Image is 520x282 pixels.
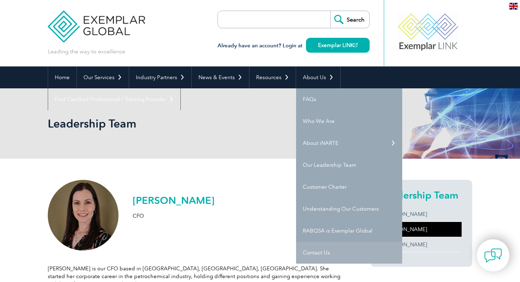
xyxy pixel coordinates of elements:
[129,66,191,88] a: Industry Partners
[296,132,402,154] a: About iNARTE
[218,41,370,50] h3: Already have an account? Login at
[48,66,76,88] a: Home
[509,3,518,10] img: en
[296,176,402,198] a: Customer Charter
[381,222,462,237] a: [PERSON_NAME]
[192,66,249,88] a: News & Events
[296,154,402,176] a: Our Leadership Team
[296,88,402,110] a: FAQs
[381,189,462,201] h2: Leadership Team
[133,212,214,220] p: CFO
[296,242,402,264] a: Contact Us
[48,117,319,130] h1: Leadership Team
[306,38,370,53] a: Exemplar LINK
[249,66,296,88] a: Resources
[77,66,129,88] a: Our Services
[296,66,340,88] a: About Us
[354,43,358,47] img: open_square.png
[381,207,462,222] a: [PERSON_NAME]
[296,220,402,242] a: RABQSA is Exemplar Global
[48,88,180,110] a: Find Certified Professional / Training Provider
[48,48,125,55] p: Leading the way to excellence
[484,247,502,264] img: contact-chat.png
[381,237,462,252] a: [PERSON_NAME]
[296,198,402,220] a: Understanding Our Customers
[133,195,214,206] h2: [PERSON_NAME]
[330,11,369,28] input: Search
[296,110,402,132] a: Who We Are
